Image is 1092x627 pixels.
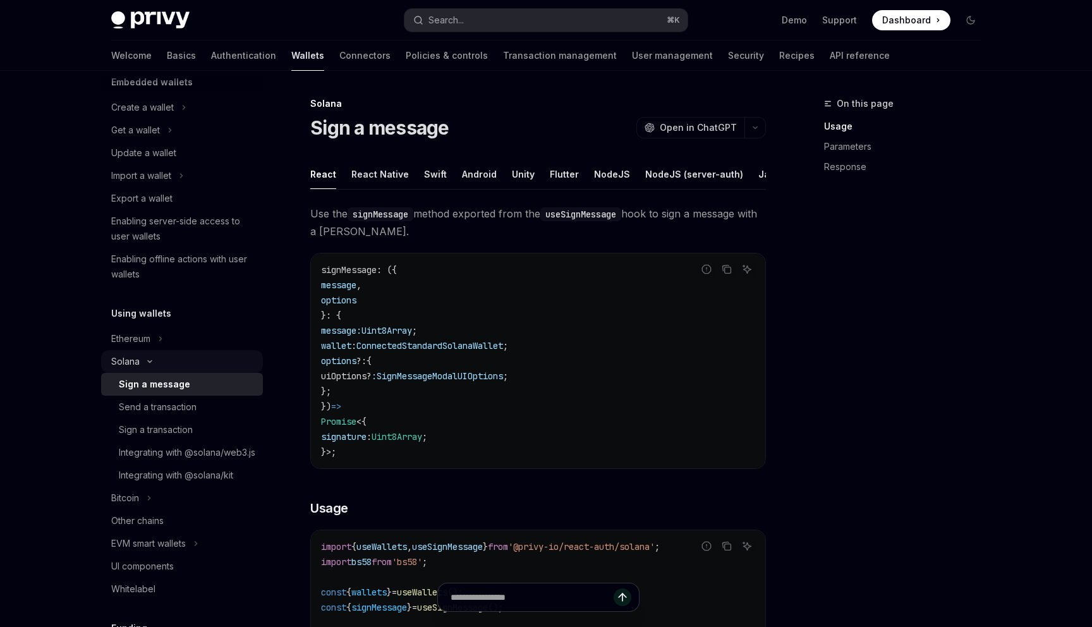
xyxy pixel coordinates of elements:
[321,295,356,306] span: options
[404,9,688,32] button: Open search
[339,40,391,71] a: Connectors
[321,279,356,291] span: message
[111,100,174,115] div: Create a wallet
[101,396,263,418] a: Send a transaction
[101,464,263,487] a: Integrating with @solana/kit
[367,431,372,442] span: :
[111,559,174,574] div: UI components
[167,40,196,71] a: Basics
[377,264,397,276] span: : ({
[451,583,614,611] input: Ask a question...
[503,40,617,71] a: Transaction management
[739,538,755,554] button: Ask AI
[698,538,715,554] button: Report incorrect code
[636,117,744,138] button: Open in ChatGPT
[503,370,508,382] span: ;
[321,340,351,351] span: wallet
[111,145,176,161] div: Update a wallet
[321,264,377,276] span: signMessage
[412,325,417,336] span: ;
[377,370,503,382] span: SignMessageModalUIOptions
[310,499,348,517] span: Usage
[406,40,488,71] a: Policies & controls
[667,15,680,25] span: ⌘ K
[101,327,263,350] button: Toggle Ethereum section
[367,355,372,367] span: {
[321,310,341,321] span: }: {
[782,14,807,27] a: Demo
[698,261,715,277] button: Report incorrect code
[119,399,197,415] div: Send a transaction
[111,581,155,597] div: Whitelabel
[540,207,621,221] code: useSignMessage
[101,119,263,142] button: Toggle Get a wallet section
[310,159,336,189] div: React
[632,40,713,71] a: User management
[111,40,152,71] a: Welcome
[310,205,766,240] span: Use the method exported from the hook to sign a message with a [PERSON_NAME].
[356,279,361,291] span: ,
[407,541,412,552] span: ,
[111,331,150,346] div: Ethereum
[101,210,263,248] a: Enabling server-side access to user wallets
[101,96,263,119] button: Toggle Create a wallet section
[412,541,483,552] span: useSignMessage
[824,157,991,177] a: Response
[503,340,508,351] span: ;
[356,340,503,351] span: ConnectedStandardSolanaWallet
[824,116,991,137] a: Usage
[111,536,186,551] div: EVM smart wallets
[101,509,263,532] a: Other chains
[512,159,535,189] div: Unity
[101,350,263,373] button: Toggle Solana section
[101,441,263,464] a: Integrating with @solana/web3.js
[111,513,164,528] div: Other chains
[321,416,356,427] span: Promise
[101,373,263,396] a: Sign a message
[321,370,372,382] span: uiOptions?
[882,14,931,27] span: Dashboard
[351,541,356,552] span: {
[111,191,173,206] div: Export a wallet
[111,490,139,506] div: Bitcoin
[655,541,660,552] span: ;
[348,207,413,221] code: signMessage
[119,377,190,392] div: Sign a message
[321,355,356,367] span: options
[356,355,367,367] span: ?:
[111,168,171,183] div: Import a wallet
[372,370,377,382] span: :
[111,306,171,321] h5: Using wallets
[321,541,351,552] span: import
[483,541,488,552] span: }
[101,487,263,509] button: Toggle Bitcoin section
[462,159,497,189] div: Android
[372,556,392,568] span: from
[321,556,351,568] span: import
[101,187,263,210] a: Export a wallet
[101,578,263,600] a: Whitelabel
[758,159,780,189] div: Java
[310,116,449,139] h1: Sign a message
[488,541,508,552] span: from
[111,252,255,282] div: Enabling offline actions with user wallets
[291,40,324,71] a: Wallets
[351,556,372,568] span: bs58
[351,159,409,189] div: React Native
[830,40,890,71] a: API reference
[739,261,755,277] button: Ask AI
[422,431,427,442] span: ;
[422,556,427,568] span: ;
[351,340,356,351] span: :
[550,159,579,189] div: Flutter
[101,248,263,286] a: Enabling offline actions with user wallets
[872,10,950,30] a: Dashboard
[614,588,631,606] button: Send message
[101,532,263,555] button: Toggle EVM smart wallets section
[111,123,160,138] div: Get a wallet
[119,422,193,437] div: Sign a transaction
[424,159,447,189] div: Swift
[321,431,367,442] span: signature
[508,541,655,552] span: '@privy-io/react-auth/solana'
[310,97,766,110] div: Solana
